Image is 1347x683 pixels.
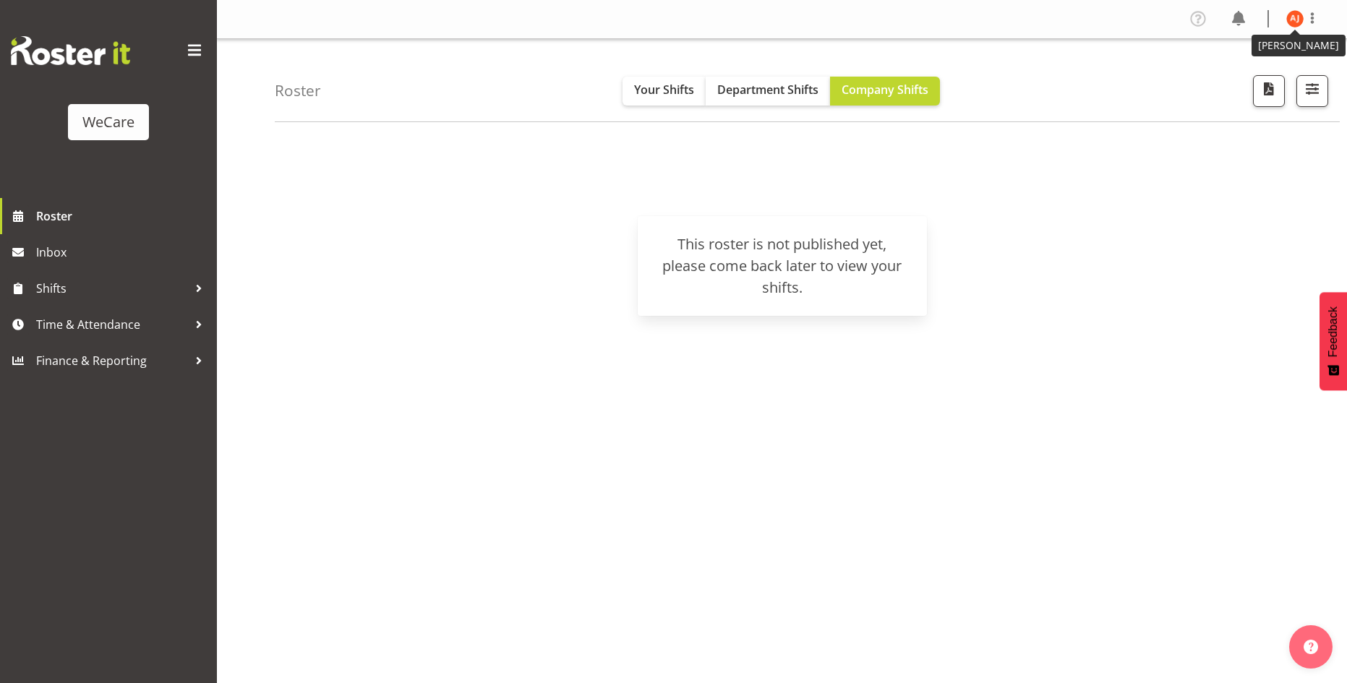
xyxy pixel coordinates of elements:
span: Finance & Reporting [36,350,188,371]
h4: Roster [275,82,321,99]
img: amy-johannsen10467.jpg [1286,10,1304,27]
button: Department Shifts [706,77,830,106]
span: Your Shifts [634,82,694,98]
img: help-xxl-2.png [1304,640,1318,654]
button: Feedback - Show survey [1320,292,1347,390]
span: Roster [36,205,210,227]
button: Company Shifts [830,77,940,106]
button: Filter Shifts [1296,75,1328,107]
img: Rosterit website logo [11,36,130,65]
span: Feedback [1327,306,1340,357]
span: Company Shifts [842,82,928,98]
div: WeCare [82,111,134,133]
span: Shifts [36,278,188,299]
button: Download a PDF of the roster according to the set date range. [1253,75,1285,107]
div: This roster is not published yet, please come back later to view your shifts. [655,233,910,298]
span: Inbox [36,241,210,263]
span: Time & Attendance [36,314,188,335]
span: Department Shifts [717,82,818,98]
button: Your Shifts [623,77,706,106]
